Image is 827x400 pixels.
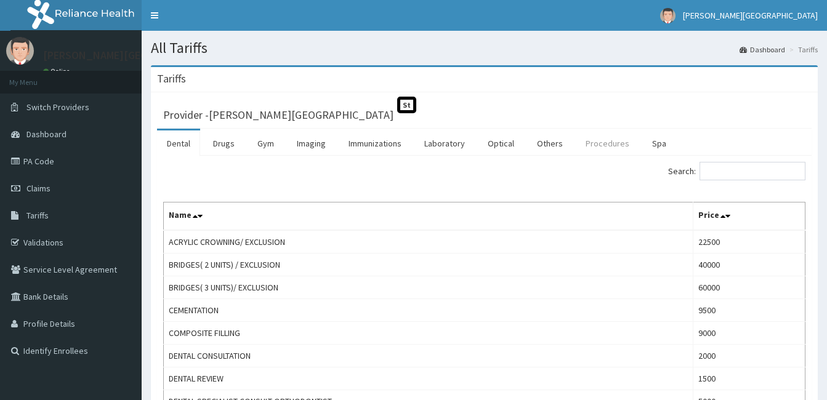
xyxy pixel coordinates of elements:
p: [PERSON_NAME][GEOGRAPHIC_DATA] [43,50,225,61]
span: Switch Providers [26,102,89,113]
td: 22500 [693,230,805,254]
a: Online [43,67,73,76]
a: Immunizations [339,130,411,156]
td: 1500 [693,367,805,390]
span: Dashboard [26,129,67,140]
td: ACRYLIC CROWNING/ EXCLUSION [164,230,693,254]
a: Dental [157,130,200,156]
img: User Image [660,8,676,23]
span: Tariffs [26,210,49,221]
td: CEMENTATION [164,299,693,322]
h1: All Tariffs [151,40,818,56]
h3: Tariffs [157,73,186,84]
span: St [397,97,416,113]
label: Search: [668,162,805,180]
img: User Image [6,37,34,65]
th: Price [693,202,805,231]
td: COMPOSITE FILLING [164,322,693,345]
td: 9500 [693,299,805,322]
td: 2000 [693,345,805,367]
a: Procedures [576,130,639,156]
th: Name [164,202,693,231]
a: Spa [642,130,676,156]
td: 9000 [693,322,805,345]
a: Optical [478,130,524,156]
td: BRIDGES( 3 UNITS)/ EXCLUSION [164,276,693,299]
h3: Provider - [PERSON_NAME][GEOGRAPHIC_DATA] [163,110,393,121]
a: Dashboard [740,44,785,55]
input: Search: [700,162,805,180]
a: Imaging [287,130,336,156]
td: BRIDGES( 2 UNITS) / EXCLUSION [164,254,693,276]
span: [PERSON_NAME][GEOGRAPHIC_DATA] [683,10,818,21]
td: DENTAL REVIEW [164,367,693,390]
span: Claims [26,183,50,194]
a: Gym [248,130,284,156]
td: 40000 [693,254,805,276]
td: DENTAL CONSULTATION [164,345,693,367]
a: Laboratory [414,130,475,156]
a: Others [527,130,573,156]
td: 60000 [693,276,805,299]
a: Drugs [203,130,244,156]
li: Tariffs [786,44,818,55]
